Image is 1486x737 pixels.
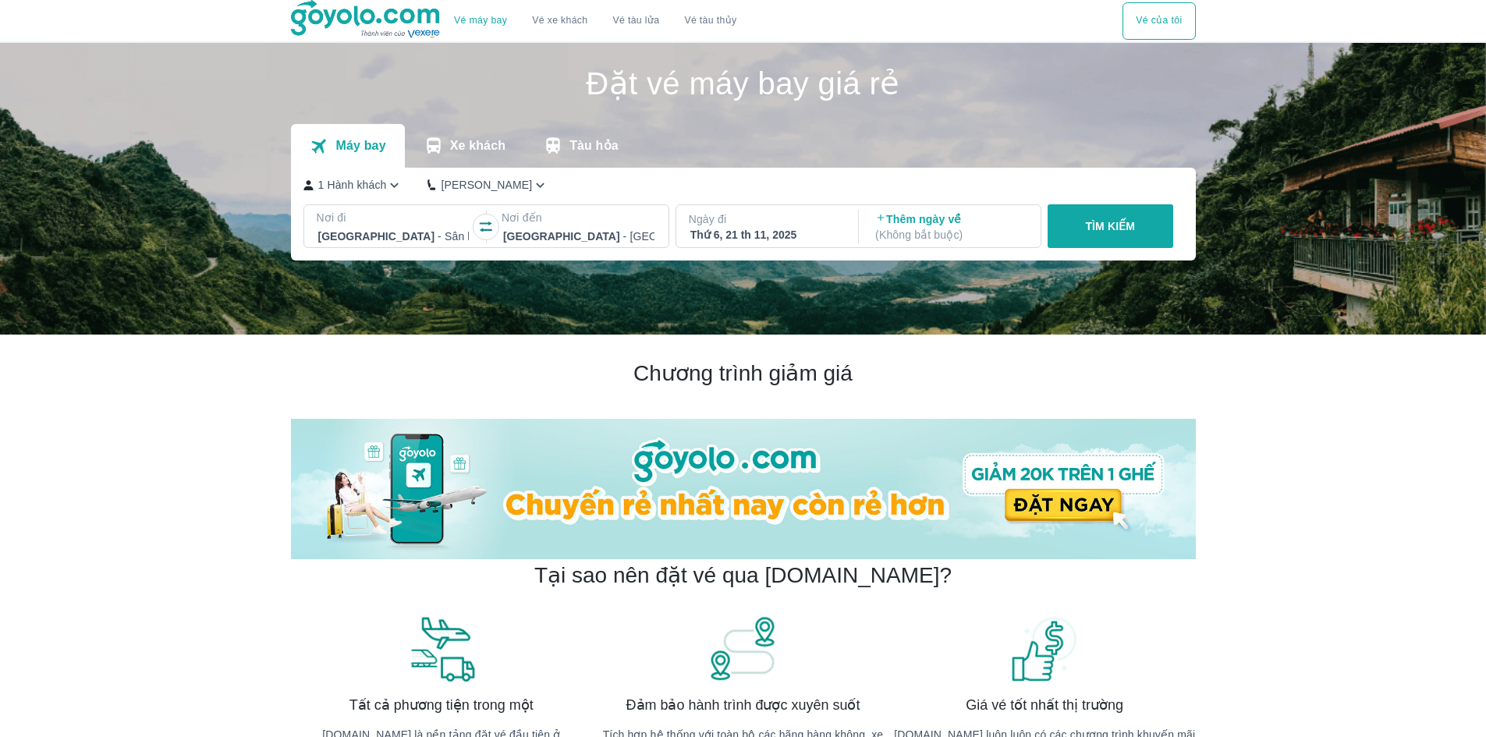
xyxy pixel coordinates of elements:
img: banner [708,615,778,683]
img: banner-home [291,419,1196,559]
a: Vé tàu lửa [601,2,672,40]
p: 1 Hành khách [318,177,387,193]
a: Vé máy bay [454,15,507,27]
p: ( Không bắt buộc ) [875,227,1027,243]
button: [PERSON_NAME] [427,177,548,193]
button: 1 Hành khách [303,177,403,193]
button: Vé của tôi [1122,2,1195,40]
h2: Tại sao nên đặt vé qua [DOMAIN_NAME]? [534,562,952,590]
h1: Đặt vé máy bay giá rẻ [291,68,1196,99]
h2: Chương trình giảm giá [291,360,1196,388]
img: banner [1009,615,1080,683]
p: [PERSON_NAME] [441,177,532,193]
img: banner [406,615,477,683]
p: Ngày đi [689,211,843,227]
button: Vé tàu thủy [672,2,749,40]
p: Xe khách [450,138,505,154]
span: Đảm bảo hành trình được xuyên suốt [626,696,860,714]
div: Thứ 6, 21 th 11, 2025 [690,227,842,243]
p: Nơi đến [502,210,656,225]
div: transportation tabs [291,124,637,168]
div: choose transportation mode [1122,2,1195,40]
button: TÌM KIẾM [1048,204,1173,248]
span: Tất cả phương tiện trong một [349,696,534,714]
p: TÌM KIẾM [1085,218,1135,234]
a: Vé xe khách [532,15,587,27]
p: Nơi đi [317,210,471,225]
span: Giá vé tốt nhất thị trường [966,696,1123,714]
p: Máy bay [335,138,385,154]
p: Thêm ngày về [875,211,1027,243]
div: choose transportation mode [442,2,749,40]
p: Tàu hỏa [569,138,619,154]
